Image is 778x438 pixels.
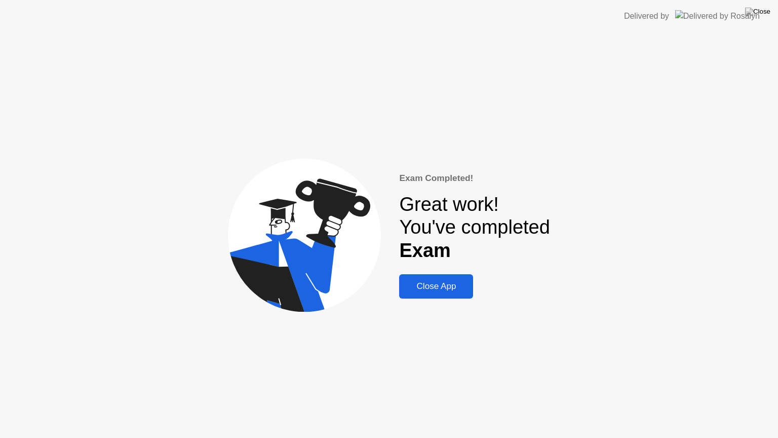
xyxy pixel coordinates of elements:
[745,8,770,16] img: Close
[399,193,550,263] div: Great work! You've completed
[624,10,669,22] div: Delivered by
[399,240,450,261] b: Exam
[399,172,550,185] div: Exam Completed!
[399,274,473,299] button: Close App
[402,281,470,291] div: Close App
[675,10,760,22] img: Delivered by Rosalyn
